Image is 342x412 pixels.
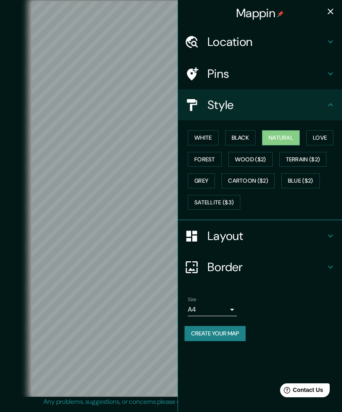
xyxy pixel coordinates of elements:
label: Size [188,296,196,303]
button: Love [306,130,333,145]
canvas: Map [31,1,311,396]
h4: Location [207,34,326,49]
button: Natural [262,130,300,145]
img: pin-icon.png [277,11,284,17]
button: Terrain ($2) [279,152,327,167]
button: Blue ($2) [281,173,320,188]
button: Grey [188,173,215,188]
h4: Pins [207,66,326,81]
button: Wood ($2) [228,152,273,167]
iframe: Help widget launcher [269,380,333,403]
div: A4 [188,303,237,316]
button: Forest [188,152,222,167]
button: Black [225,130,256,145]
h4: Layout [207,229,326,243]
button: Cartoon ($2) [221,173,275,188]
div: Pins [178,58,342,89]
button: Create your map [185,326,246,341]
div: Layout [178,220,342,251]
div: Location [178,26,342,57]
p: Any problems, suggestions, or concerns please email . [43,397,296,407]
div: Border [178,251,342,283]
h4: Border [207,260,326,274]
div: Style [178,89,342,120]
h4: Style [207,97,326,112]
h4: Mappin [236,6,284,20]
button: White [188,130,219,145]
button: Satellite ($3) [188,195,240,210]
